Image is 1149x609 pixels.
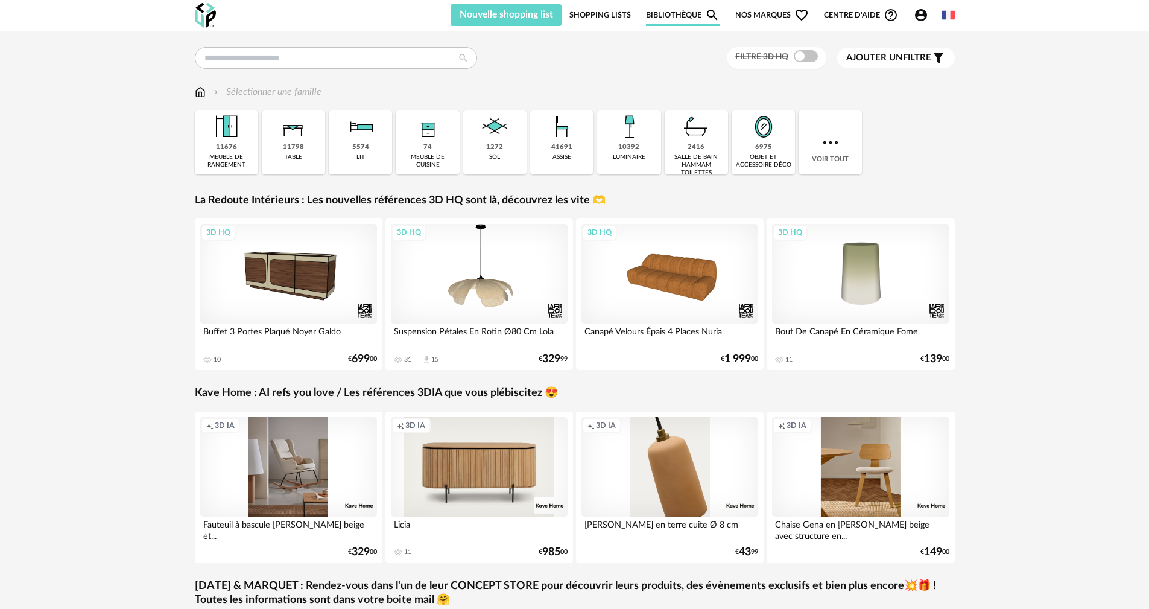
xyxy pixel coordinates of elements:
span: Creation icon [206,421,214,430]
a: Creation icon 3D IA Fauteuil à bascule [PERSON_NAME] beige et... €32900 [195,412,383,563]
div: Voir tout [799,110,862,174]
div: meuble de cuisine [399,153,455,169]
div: 3D HQ [391,225,426,240]
span: Creation icon [778,421,785,430]
img: Rangement.png [411,110,444,143]
a: BibliothèqueMagnify icon [646,4,720,26]
div: Buffet 3 Portes Plaqué Noyer Galdo [200,324,378,348]
img: OXP [195,3,216,28]
span: 3D IA [215,421,235,430]
a: La Redoute Intérieurs : Les nouvelles références 3D HQ sont là, découvrez les vite 🫶 [195,194,606,208]
div: € 99 [539,355,568,363]
div: 3D HQ [582,225,617,240]
div: 3D HQ [201,225,236,240]
span: 329 [542,355,560,363]
span: Nouvelle shopping list [460,10,553,19]
div: lit [356,153,365,161]
span: 149 [924,548,942,556]
img: svg+xml;base64,PHN2ZyB3aWR0aD0iMTYiIGhlaWdodD0iMTYiIHZpZXdCb3g9IjAgMCAxNiAxNiIgZmlsbD0ibm9uZSIgeG... [211,85,221,99]
div: € 00 [920,548,949,556]
span: Filter icon [931,51,946,65]
div: 1272 [486,143,503,152]
img: more.7b13dc1.svg [820,132,841,153]
img: Meuble%20de%20rangement.png [210,110,242,143]
div: Licia [391,517,568,541]
img: Salle%20de%20bain.png [680,110,712,143]
span: filtre [846,52,931,64]
button: Ajouter unfiltre Filter icon [837,48,955,68]
div: 11 [404,548,411,556]
div: 5574 [352,143,369,152]
a: 3D HQ Bout De Canapé En Céramique Fome 11 €13900 [767,218,955,370]
img: Assise.png [546,110,578,143]
div: 3D HQ [773,225,808,240]
span: Account Circle icon [914,8,928,22]
span: 3D IA [596,421,616,430]
div: 74 [423,143,432,152]
span: Help Circle Outline icon [884,8,898,22]
a: Shopping Lists [569,4,631,26]
div: assise [552,153,571,161]
span: Ajouter un [846,53,903,62]
span: Download icon [422,355,431,364]
span: 699 [352,355,370,363]
span: Nos marques [735,4,809,26]
div: 2416 [688,143,704,152]
div: 10 [214,356,221,364]
div: 15 [431,356,438,364]
div: Suspension Pétales En Rotin Ø80 Cm Lola [391,324,568,348]
div: 10392 [618,143,639,152]
span: Magnify icon [705,8,720,22]
div: table [285,153,302,161]
div: 31 [404,356,411,364]
div: € 99 [735,548,758,556]
div: € 00 [348,548,377,556]
div: Chaise Gena en [PERSON_NAME] beige avec structure en... [772,517,949,541]
span: 1 999 [724,355,751,363]
a: Creation icon 3D IA Chaise Gena en [PERSON_NAME] beige avec structure en... €14900 [767,412,955,563]
span: Creation icon [587,421,595,430]
div: € 00 [348,355,377,363]
div: € 00 [539,548,568,556]
a: Creation icon 3D IA Licia 11 €98500 [385,412,574,563]
a: Creation icon 3D IA [PERSON_NAME] en terre cuite Ø 8 cm €4399 [576,412,764,563]
img: svg+xml;base64,PHN2ZyB3aWR0aD0iMTYiIGhlaWdodD0iMTciIHZpZXdCb3g9IjAgMCAxNiAxNyIgZmlsbD0ibm9uZSIgeG... [195,85,206,99]
div: 6975 [755,143,772,152]
button: Nouvelle shopping list [451,4,562,26]
div: € 00 [721,355,758,363]
div: salle de bain hammam toilettes [668,153,724,177]
span: Heart Outline icon [794,8,809,22]
img: Miroir.png [747,110,780,143]
div: Sélectionner une famille [211,85,321,99]
a: [DATE] & MARQUET : Rendez-vous dans l'un de leur CONCEPT STORE pour découvrir leurs produits, des... [195,579,955,608]
span: Creation icon [397,421,404,430]
div: 11676 [216,143,237,152]
img: fr [942,8,955,22]
span: Account Circle icon [914,8,934,22]
span: 43 [739,548,751,556]
div: [PERSON_NAME] en terre cuite Ø 8 cm [581,517,759,541]
span: 3D IA [787,421,806,430]
img: Luminaire.png [613,110,645,143]
a: Kave Home : AI refs you love / Les références 3DIA que vous plébiscitez 😍 [195,386,558,400]
div: meuble de rangement [198,153,255,169]
div: 11 [785,356,793,364]
a: 3D HQ Canapé Velours Épais 4 Places Nuria €1 99900 [576,218,764,370]
div: 11798 [283,143,304,152]
div: sol [489,153,500,161]
img: Sol.png [478,110,511,143]
div: 41691 [551,143,572,152]
img: Literie.png [344,110,377,143]
a: 3D HQ Suspension Pétales En Rotin Ø80 Cm Lola 31 Download icon 15 €32999 [385,218,574,370]
div: objet et accessoire déco [735,153,791,169]
span: Filtre 3D HQ [735,53,788,61]
a: 3D HQ Buffet 3 Portes Plaqué Noyer Galdo 10 €69900 [195,218,383,370]
div: Fauteuil à bascule [PERSON_NAME] beige et... [200,517,378,541]
div: € 00 [920,355,949,363]
div: Bout De Canapé En Céramique Fome [772,324,949,348]
div: luminaire [613,153,645,161]
img: Table.png [277,110,309,143]
span: 3D IA [405,421,425,430]
span: Centre d'aideHelp Circle Outline icon [824,8,898,22]
span: 329 [352,548,370,556]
